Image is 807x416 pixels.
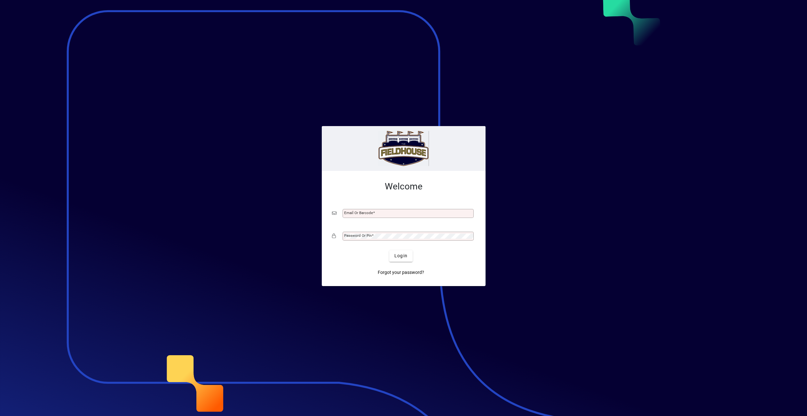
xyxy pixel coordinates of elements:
mat-label: Password or Pin [344,233,372,238]
span: Forgot your password? [378,269,424,276]
h2: Welcome [332,181,475,192]
a: Forgot your password? [375,267,427,278]
button: Login [389,250,413,262]
span: Login [394,252,407,259]
mat-label: Email or Barcode [344,211,373,215]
